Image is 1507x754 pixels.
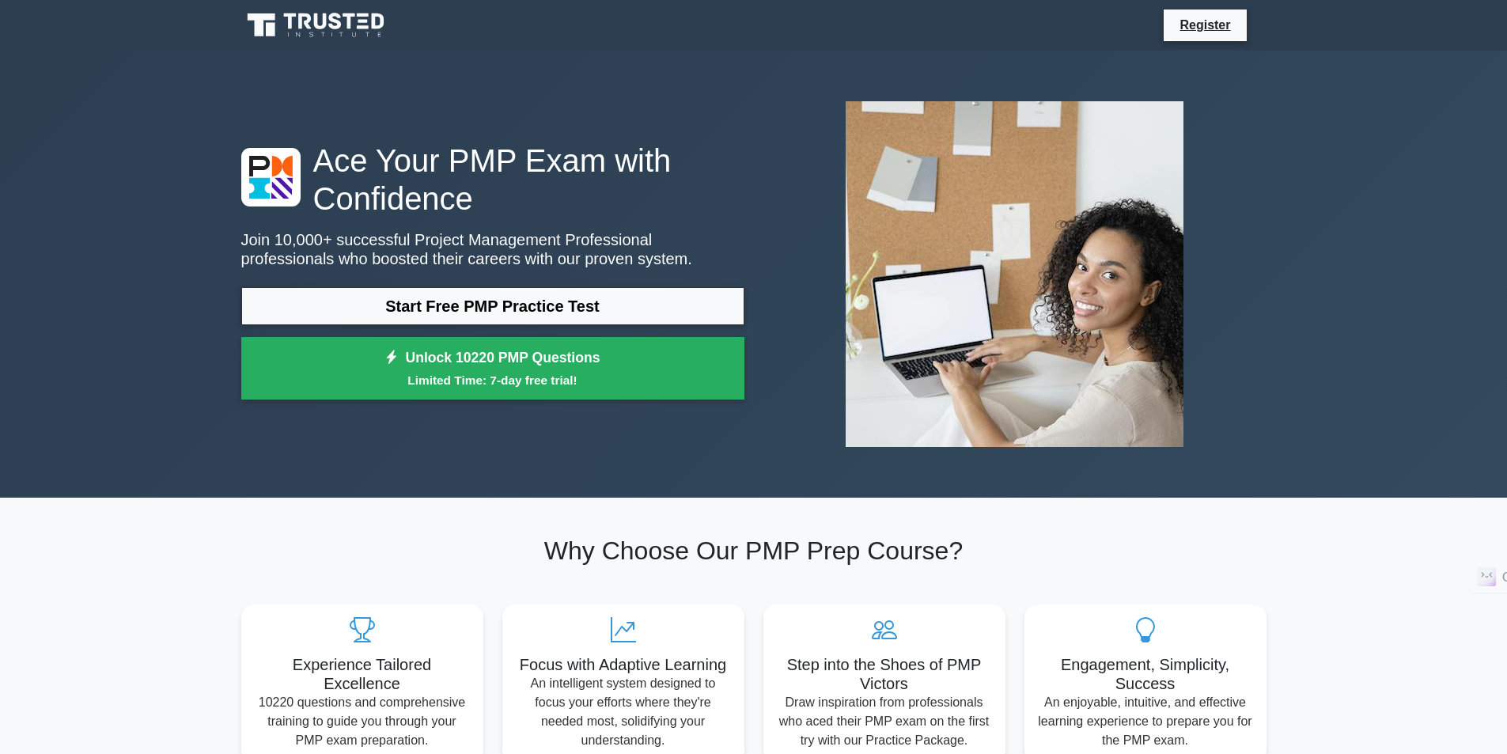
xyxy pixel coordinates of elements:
[776,655,993,693] h5: Step into the Shoes of PMP Victors
[254,655,471,693] h5: Experience Tailored Excellence
[515,655,732,674] h5: Focus with Adaptive Learning
[515,674,732,750] p: An intelligent system designed to focus your efforts where they're needed most, solidifying your ...
[241,536,1267,566] h2: Why Choose Our PMP Prep Course?
[1037,655,1254,693] h5: Engagement, Simplicity, Success
[241,230,744,268] p: Join 10,000+ successful Project Management Professional professionals who boosted their careers w...
[776,693,993,750] p: Draw inspiration from professionals who aced their PMP exam on the first try with our Practice Pa...
[241,142,744,218] h1: Ace Your PMP Exam with Confidence
[254,693,471,750] p: 10220 questions and comprehensive training to guide you through your PMP exam preparation.
[261,371,725,389] small: Limited Time: 7-day free trial!
[241,287,744,325] a: Start Free PMP Practice Test
[1170,15,1240,35] a: Register
[241,337,744,400] a: Unlock 10220 PMP QuestionsLimited Time: 7-day free trial!
[1037,693,1254,750] p: An enjoyable, intuitive, and effective learning experience to prepare you for the PMP exam.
